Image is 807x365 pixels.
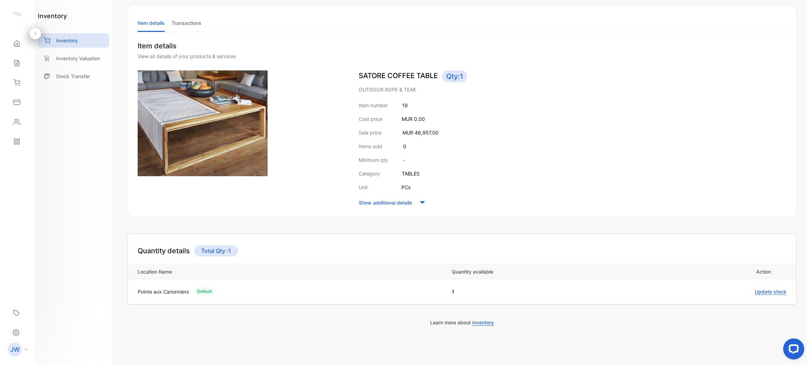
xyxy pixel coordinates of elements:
p: Category [359,170,380,177]
a: Inventory [38,33,109,48]
p: - [403,156,405,164]
p: TABLES [402,170,420,177]
span: MUR 46,957.00 [402,130,439,136]
li: Item details [138,14,165,32]
p: Learn more about [127,319,796,326]
img: logo [12,9,23,20]
p: Inventory [56,37,78,44]
p: Stock Transfer [56,73,90,80]
span: Qty: 1 [442,70,467,82]
p: JW [10,345,20,354]
iframe: LiveChat chat widget [778,336,807,365]
a: Stock Transfer [38,69,109,83]
span: Update stock [755,289,786,295]
div: View all details of your products & services [138,53,786,60]
h4: Quantity details [138,246,190,256]
p: Location Name [138,267,444,275]
p: Show additional details [359,199,412,206]
li: Transactions [172,14,201,32]
p: Unit [359,184,368,191]
p: Action [643,267,771,275]
p: Quantity available [452,267,633,275]
div: Default [194,288,214,295]
p: PCs [401,184,411,191]
p: 1 [452,288,633,295]
p: Inventory Valuation [56,55,100,62]
span: Inventory [472,319,494,326]
img: item [138,70,268,176]
p: Sale price [359,129,381,136]
p: Total Qty : 1 [194,245,238,256]
h1: inventory [38,11,67,21]
p: Item number [359,102,388,109]
p: Minimum qty [359,156,388,164]
span: MUR 0.00 [402,116,425,122]
a: Inventory Valuation [38,51,109,66]
p: 19 [402,102,408,109]
p: SATORE COFFEE TABLE [359,70,786,82]
p: Item details [138,41,786,51]
p: Pointe aux Canonniers [138,288,189,295]
p: Cost price [359,115,382,123]
p: Items sold [359,143,382,150]
p: OUTDOOR ROPE & TEAK [359,86,786,93]
p: 0 [403,143,406,150]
